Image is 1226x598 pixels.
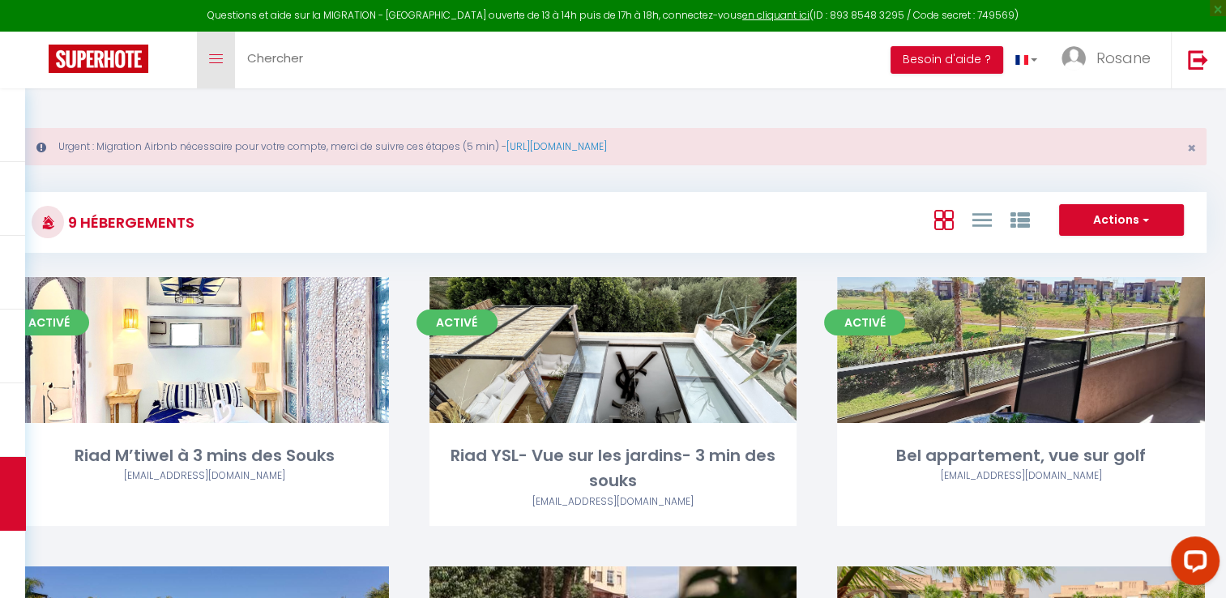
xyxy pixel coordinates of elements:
button: Close [1187,141,1196,156]
iframe: LiveChat chat widget [1158,530,1226,598]
div: Urgent : Migration Airbnb nécessaire pour votre compte, merci de suivre ces étapes (5 min) - [19,128,1207,165]
span: Activé [8,310,89,335]
button: Besoin d'aide ? [891,46,1003,74]
a: Editer [564,334,661,366]
span: Activé [416,310,498,335]
a: Vue en Box [933,206,953,233]
img: logout [1188,49,1208,70]
h3: 9 Hébergements [64,204,194,241]
div: Airbnb [837,468,1205,484]
a: ... Rosane [1049,32,1171,88]
span: × [1187,138,1196,158]
div: Riad M’tiwel à 3 mins des Souks [21,443,389,468]
button: Actions [1059,204,1184,237]
a: en cliquant ici [742,8,810,22]
a: Vue en Liste [972,206,991,233]
div: Airbnb [429,494,797,510]
a: [URL][DOMAIN_NAME] [506,139,607,153]
a: Chercher [235,32,315,88]
div: Riad YSL- Vue sur les jardins- 3 min des souks [429,443,797,494]
span: Activé [824,310,905,335]
a: Vue par Groupe [1010,206,1029,233]
img: Super Booking [49,45,148,73]
a: Editer [972,334,1070,366]
div: Airbnb [21,468,389,484]
span: Chercher [247,49,303,66]
a: Editer [156,334,254,366]
span: Rosane [1096,48,1151,68]
div: Bel appartement, vue sur golf [837,443,1205,468]
img: ... [1062,46,1086,70]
